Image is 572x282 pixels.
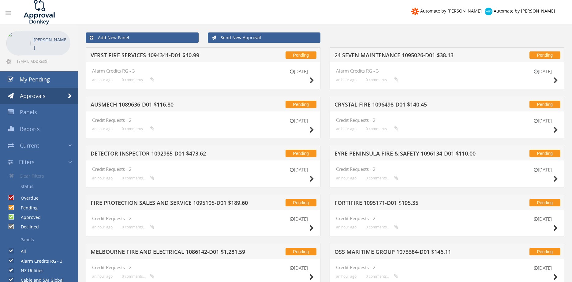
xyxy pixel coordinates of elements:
[286,150,316,157] span: Pending
[20,142,39,149] span: Current
[336,126,357,131] small: an hour ago
[336,225,357,229] small: an hour ago
[122,274,154,279] small: 0 comments...
[529,101,560,108] span: Pending
[5,181,78,192] a: Status
[91,200,248,208] h5: FIRE PROTECTION SALES AND SERVICE 1095105-D01 $189.60
[15,258,62,264] label: Alarm Credits RG - 3
[92,118,314,123] h4: Credit Requests - 2
[335,249,492,257] h5: OSS MARITIME GROUP 1073384-D01 $146.11
[92,126,113,131] small: an hour ago
[92,77,113,82] small: an hour ago
[122,176,154,180] small: 0 comments...
[92,225,113,229] small: an hour ago
[91,52,248,60] h5: VERST FIRE SERVICES 1094341-D01 $40.99
[283,216,314,222] small: [DATE]
[286,101,316,108] span: Pending
[336,77,357,82] small: an hour ago
[527,265,558,271] small: [DATE]
[91,151,248,158] h5: DETECTOR INSPECTOR 1092985-D01 $473.62
[411,8,419,15] img: zapier-logomark.png
[19,158,35,166] span: Filters
[20,125,40,133] span: Reports
[336,274,357,279] small: an hour ago
[485,8,492,15] img: xero-logo.png
[92,274,113,279] small: an hour ago
[92,216,314,221] h4: Credit Requests - 2
[92,68,314,73] h4: Alarm Credits RG - 3
[527,118,558,124] small: [DATE]
[283,68,314,75] small: [DATE]
[208,32,321,43] a: Send New Approval
[336,167,558,172] h4: Credit Requests - 2
[336,176,357,180] small: an hour ago
[15,224,39,230] label: Declined
[335,151,492,158] h5: EYRE PENINSULA FIRE & SAFETY 1096134-D01 $110.00
[366,176,398,180] small: 0 comments...
[366,225,398,229] small: 0 comments...
[15,205,38,211] label: Pending
[20,92,46,100] span: Approvals
[494,8,555,14] span: Automate by [PERSON_NAME]
[283,265,314,271] small: [DATE]
[286,199,316,206] span: Pending
[17,59,69,64] span: [EMAIL_ADDRESS][DOMAIN_NAME]
[15,248,26,254] label: All
[122,126,154,131] small: 0 comments...
[15,268,43,274] label: NZ Utilities
[5,170,78,181] a: Clear Filters
[286,248,316,255] span: Pending
[336,265,558,270] h4: Credit Requests - 2
[91,249,248,257] h5: MELBOURNE FIRE AND ELECTRICAL 1086142-D01 $1,281.59
[91,102,248,109] h5: AUSMECH 1089636-D01 $116.80
[335,52,492,60] h5: 24 SEVEN MAINTENANCE 1095026-D01 $38.13
[283,118,314,124] small: [DATE]
[122,225,154,229] small: 0 comments...
[92,176,113,180] small: an hour ago
[15,195,39,201] label: Overdue
[286,51,316,59] span: Pending
[527,167,558,173] small: [DATE]
[366,77,398,82] small: 0 comments...
[283,167,314,173] small: [DATE]
[336,68,558,73] h4: Alarm Credits RG - 3
[92,167,314,172] h4: Credit Requests - 2
[420,8,482,14] span: Automate by [PERSON_NAME]
[34,36,67,51] p: [PERSON_NAME]
[366,274,398,279] small: 0 comments...
[15,214,41,220] label: Approved
[92,265,314,270] h4: Credit Requests - 2
[336,118,558,123] h4: Credit Requests - 2
[335,102,492,109] h5: CRYSTAL FIRE 1096498-D01 $140.45
[529,248,560,255] span: Pending
[335,200,492,208] h5: FORTIFIRE 1095171-D01 $195.35
[122,77,154,82] small: 0 comments...
[20,108,37,116] span: Panels
[336,216,558,221] h4: Credit Requests - 2
[527,68,558,75] small: [DATE]
[366,126,398,131] small: 0 comments...
[529,199,560,206] span: Pending
[86,32,199,43] a: Add New Panel
[20,76,50,83] span: My Pending
[529,51,560,59] span: Pending
[529,150,560,157] span: Pending
[5,235,78,245] a: Panels
[527,216,558,222] small: [DATE]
